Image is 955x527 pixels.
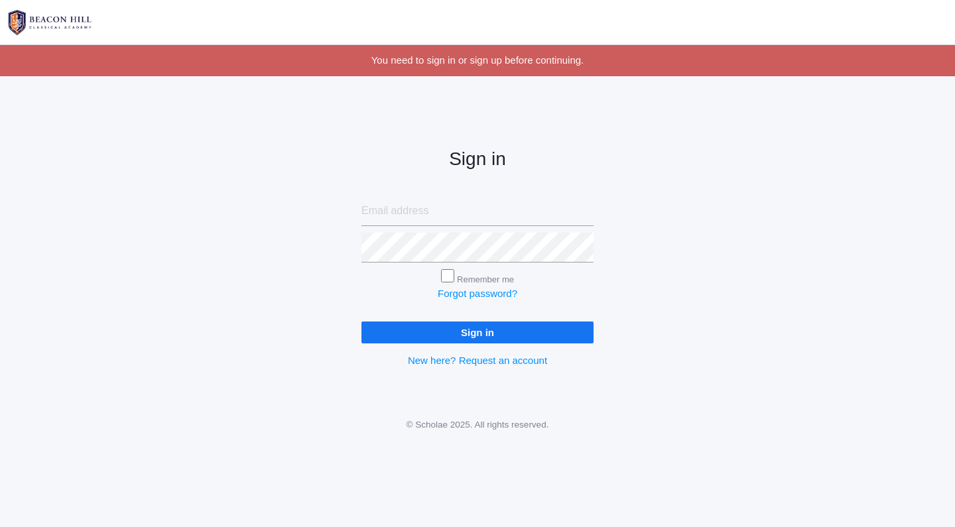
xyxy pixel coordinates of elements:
[438,288,517,299] a: Forgot password?
[361,322,594,343] input: Sign in
[361,149,594,170] h2: Sign in
[361,196,594,226] input: Email address
[457,274,514,284] label: Remember me
[408,355,547,366] a: New here? Request an account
